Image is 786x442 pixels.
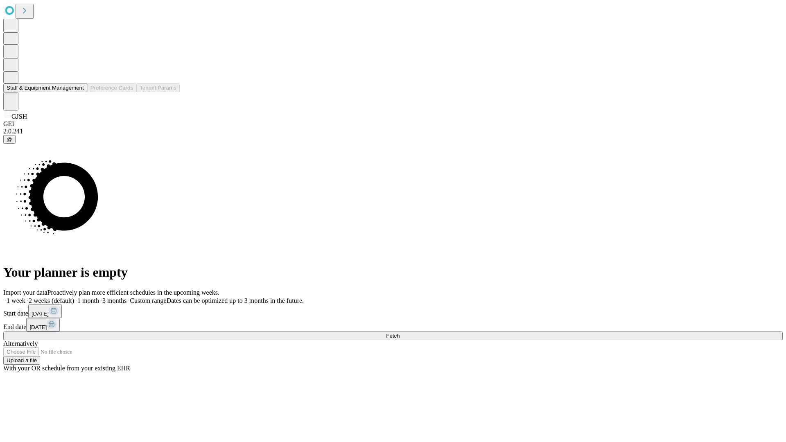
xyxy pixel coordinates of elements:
span: Custom range [130,297,166,304]
span: [DATE] [32,311,49,317]
div: End date [3,318,783,331]
button: [DATE] [28,304,62,318]
span: 1 week [7,297,25,304]
div: Start date [3,304,783,318]
button: @ [3,135,16,144]
button: Preference Cards [87,83,136,92]
span: GJSH [11,113,27,120]
span: With your OR schedule from your existing EHR [3,365,130,372]
button: Staff & Equipment Management [3,83,87,92]
span: 3 months [102,297,126,304]
div: 2.0.241 [3,128,783,135]
span: [DATE] [29,324,47,330]
span: Import your data [3,289,47,296]
span: 1 month [77,297,99,304]
span: @ [7,136,12,142]
h1: Your planner is empty [3,265,783,280]
button: Tenant Params [136,83,180,92]
button: [DATE] [26,318,60,331]
span: 2 weeks (default) [29,297,74,304]
span: Proactively plan more efficient schedules in the upcoming weeks. [47,289,219,296]
span: Dates can be optimized up to 3 months in the future. [167,297,304,304]
button: Upload a file [3,356,40,365]
span: Alternatively [3,340,38,347]
span: Fetch [386,333,400,339]
button: Fetch [3,331,783,340]
div: GEI [3,120,783,128]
